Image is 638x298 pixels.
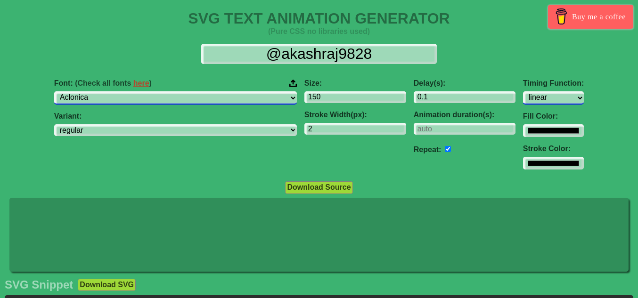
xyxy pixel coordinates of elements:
[304,123,406,135] input: 2px
[414,91,515,103] input: 0.1s
[285,181,352,193] button: Download Source
[133,79,149,87] a: here
[304,111,406,119] label: Stroke Width(px):
[414,111,515,119] label: Animation duration(s):
[572,8,626,25] span: Buy me a coffee
[201,44,437,64] input: Input Text Here
[414,145,442,153] label: Repeat:
[523,145,584,153] label: Stroke Color:
[54,112,297,121] label: Variant:
[54,79,152,88] span: Font:
[304,91,406,103] input: 100
[75,79,152,87] span: (Check all fonts )
[5,278,73,291] h2: SVG Snippet
[523,112,584,121] label: Fill Color:
[523,79,584,88] label: Timing Function:
[289,79,297,88] img: Upload your font
[78,279,136,291] button: Download SVG
[414,123,515,135] input: auto
[414,79,515,88] label: Delay(s):
[445,146,451,152] input: auto
[304,79,406,88] label: Size:
[548,5,633,29] a: Buy me a coffee
[553,8,570,24] img: Buy me a coffee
